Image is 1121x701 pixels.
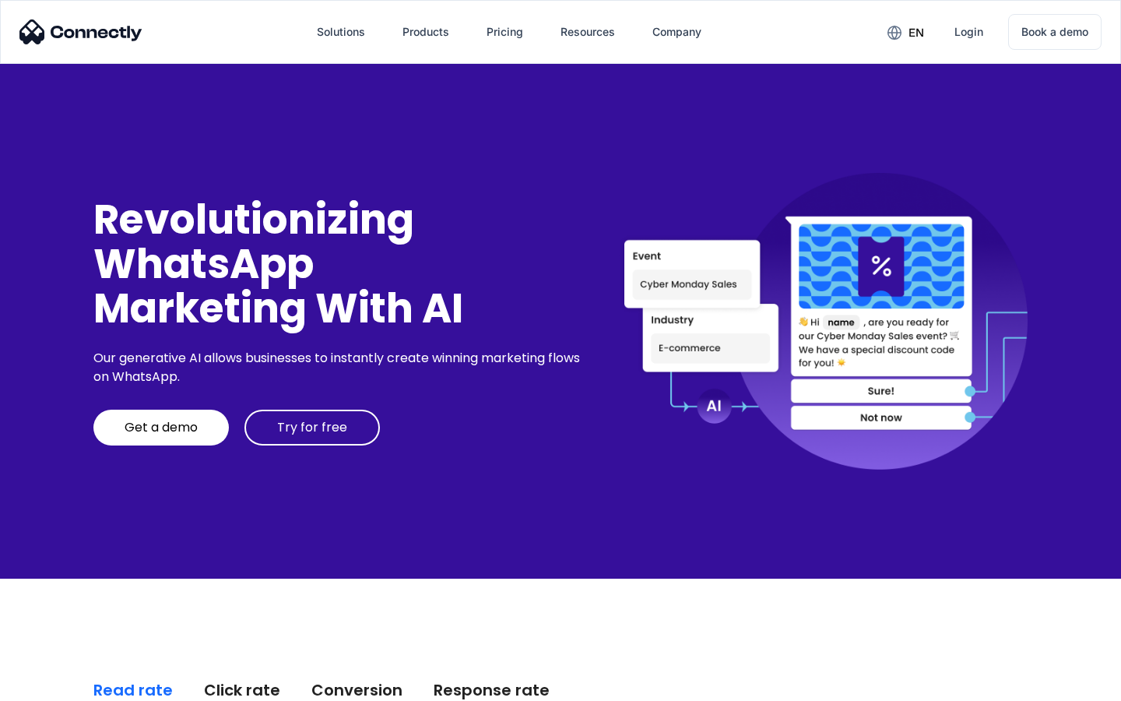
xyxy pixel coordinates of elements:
div: Resources [560,21,615,43]
div: Conversion [311,679,402,701]
div: Click rate [204,679,280,701]
a: Try for free [244,410,380,446]
div: Revolutionizing WhatsApp Marketing With AI [93,197,585,331]
div: Response rate [434,679,550,701]
a: Book a demo [1008,14,1102,50]
a: Get a demo [93,410,229,446]
div: en [908,22,924,44]
div: Try for free [277,420,347,435]
aside: Language selected: English [16,674,93,696]
div: Products [402,21,449,43]
a: Login [942,13,996,51]
div: Read rate [93,679,173,701]
div: Login [954,21,983,43]
div: Our generative AI allows businesses to instantly create winning marketing flows on WhatsApp. [93,349,585,386]
div: Get a demo [125,420,198,435]
img: Connectly Logo [19,19,142,44]
div: Company [652,21,701,43]
div: Pricing [487,21,523,43]
div: Solutions [317,21,365,43]
ul: Language list [31,674,93,696]
a: Pricing [474,13,536,51]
